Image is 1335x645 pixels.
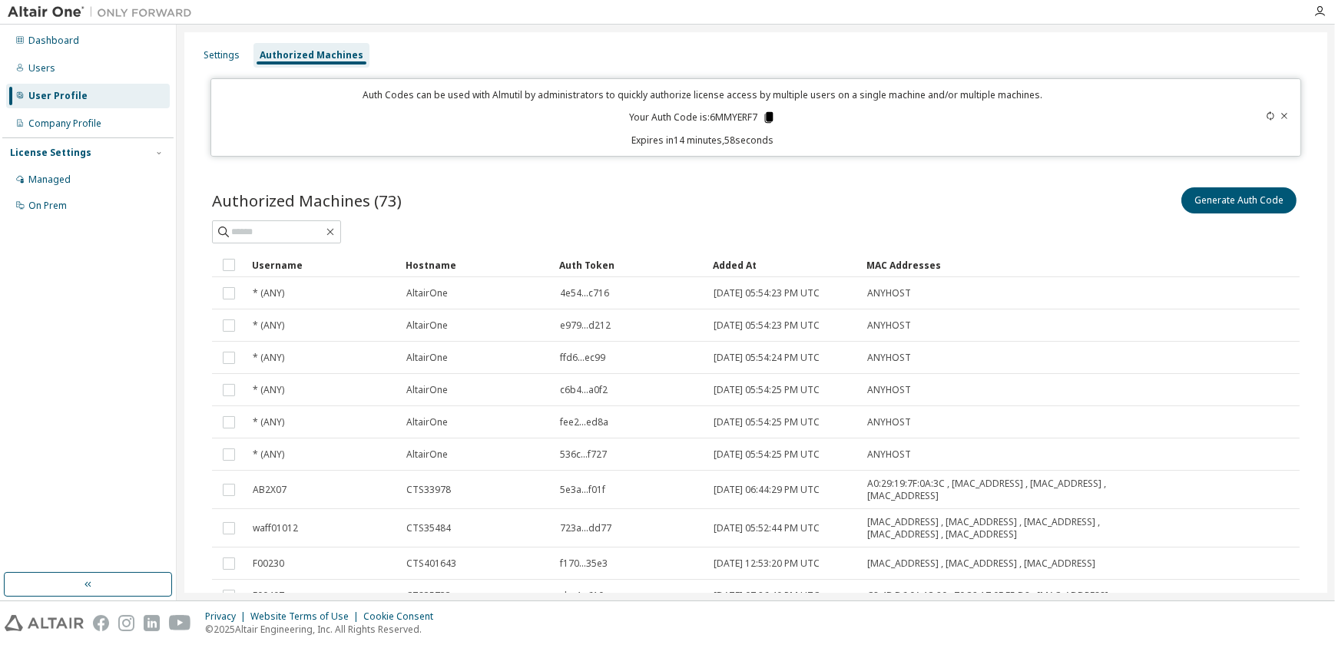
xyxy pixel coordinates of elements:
[28,117,101,130] div: Company Profile
[867,416,911,428] span: ANYHOST
[714,416,820,428] span: [DATE] 05:54:25 PM UTC
[28,35,79,47] div: Dashboard
[253,557,284,570] span: F00230
[560,287,609,299] span: 4e54...c716
[406,590,451,602] span: CTS35733
[560,522,611,534] span: 723a...dd77
[260,49,363,61] div: Authorized Machines
[560,384,608,396] span: c6b4...a0f2
[406,557,456,570] span: CTS401643
[867,319,911,332] span: ANYHOST
[714,352,820,364] span: [DATE] 05:54:24 PM UTC
[714,384,820,396] span: [DATE] 05:54:25 PM UTC
[560,448,607,461] span: 536c...f727
[867,287,911,299] span: ANYHOST
[204,49,240,61] div: Settings
[713,253,854,277] div: Added At
[253,448,284,461] span: * (ANY)
[867,384,911,396] span: ANYHOST
[406,384,448,396] span: AltairOne
[28,90,88,102] div: User Profile
[406,448,448,461] span: AltairOne
[205,623,442,636] p: © 2025 Altair Engineering, Inc. All Rights Reserved.
[714,522,820,534] span: [DATE] 05:52:44 PM UTC
[714,319,820,332] span: [DATE] 05:54:23 PM UTC
[406,484,451,496] span: CTS33978
[8,5,200,20] img: Altair One
[867,448,911,461] span: ANYHOST
[118,615,134,631] img: instagram.svg
[866,253,1131,277] div: MAC Addresses
[212,190,402,211] span: Authorized Machines (73)
[253,590,284,602] span: F00497
[406,287,448,299] span: AltairOne
[714,448,820,461] span: [DATE] 05:54:25 PM UTC
[169,615,191,631] img: youtube.svg
[253,416,284,428] span: * (ANY)
[714,484,820,496] span: [DATE] 06:44:29 PM UTC
[560,319,611,332] span: e979...d212
[253,287,284,299] span: * (ANY)
[250,610,363,623] div: Website Terms of Use
[144,615,160,631] img: linkedin.svg
[714,287,820,299] span: [DATE] 05:54:23 PM UTC
[253,384,284,396] span: * (ANY)
[867,516,1130,541] span: [MAC_ADDRESS] , [MAC_ADDRESS] , [MAC_ADDRESS] , [MAC_ADDRESS] , [MAC_ADDRESS]
[629,111,776,124] p: Your Auth Code is: 6MMYERF7
[1181,187,1297,213] button: Generate Auth Code
[867,557,1095,570] span: [MAC_ADDRESS] , [MAC_ADDRESS] , [MAC_ADDRESS]
[560,416,608,428] span: fee2...ed8a
[253,352,284,364] span: * (ANY)
[220,134,1184,147] p: Expires in 14 minutes, 58 seconds
[406,253,547,277] div: Hostname
[205,610,250,623] div: Privacy
[560,590,608,602] span: cbc4...610c
[560,557,608,570] span: f170...35e3
[406,352,448,364] span: AltairOne
[867,352,911,364] span: ANYHOST
[714,590,820,602] span: [DATE] 07:26:49 PM UTC
[406,522,451,534] span: CTS35484
[10,147,91,159] div: License Settings
[253,319,284,332] span: * (ANY)
[714,557,820,570] span: [DATE] 12:53:20 PM UTC
[28,200,67,212] div: On Prem
[406,319,448,332] span: AltairOne
[220,88,1184,101] p: Auth Codes can be used with Almutil by administrators to quickly authorize license access by mult...
[867,590,1108,602] span: C8:4B:D6:0A:13:20 , 70:32:17:0E:F5:D8 , [MAC_ADDRESS]
[93,615,109,631] img: facebook.svg
[560,484,605,496] span: 5e3a...f01f
[28,62,55,74] div: Users
[5,615,84,631] img: altair_logo.svg
[252,253,393,277] div: Username
[559,253,701,277] div: Auth Token
[253,522,298,534] span: waff01012
[406,416,448,428] span: AltairOne
[867,478,1130,502] span: A0:29:19:7F:0A:3C , [MAC_ADDRESS] , [MAC_ADDRESS] , [MAC_ADDRESS]
[363,610,442,623] div: Cookie Consent
[28,174,71,186] div: Managed
[253,484,287,496] span: AB2X07
[560,352,605,364] span: ffd6...ec99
